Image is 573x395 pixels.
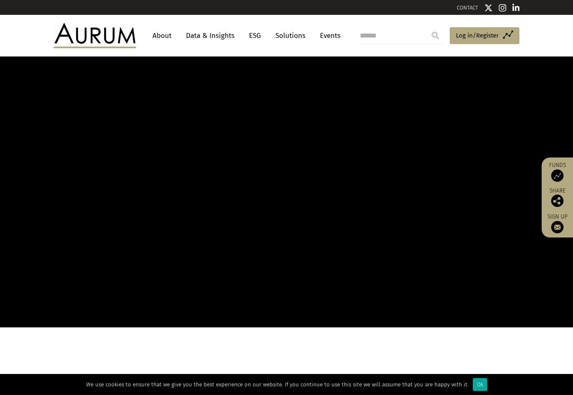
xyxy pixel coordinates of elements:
[316,28,341,43] a: Events
[148,28,176,43] a: About
[271,28,310,43] a: Solutions
[546,188,569,207] div: Share
[245,28,265,43] a: ESG
[427,27,444,44] input: Submit
[499,4,506,12] img: Instagram icon
[457,5,478,11] a: CONTACT
[551,169,564,182] img: Access Funds
[450,27,519,45] a: Log in/Register
[54,23,136,48] img: Aurum
[456,31,499,40] span: Log in/Register
[512,4,520,12] img: Linkedin icon
[182,28,239,43] a: Data & Insights
[484,4,493,12] img: Twitter icon
[546,213,569,233] a: Sign up
[551,195,564,207] img: Share this post
[551,221,564,233] img: Sign up to our newsletter
[473,378,487,391] div: Ok
[546,162,569,182] a: Funds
